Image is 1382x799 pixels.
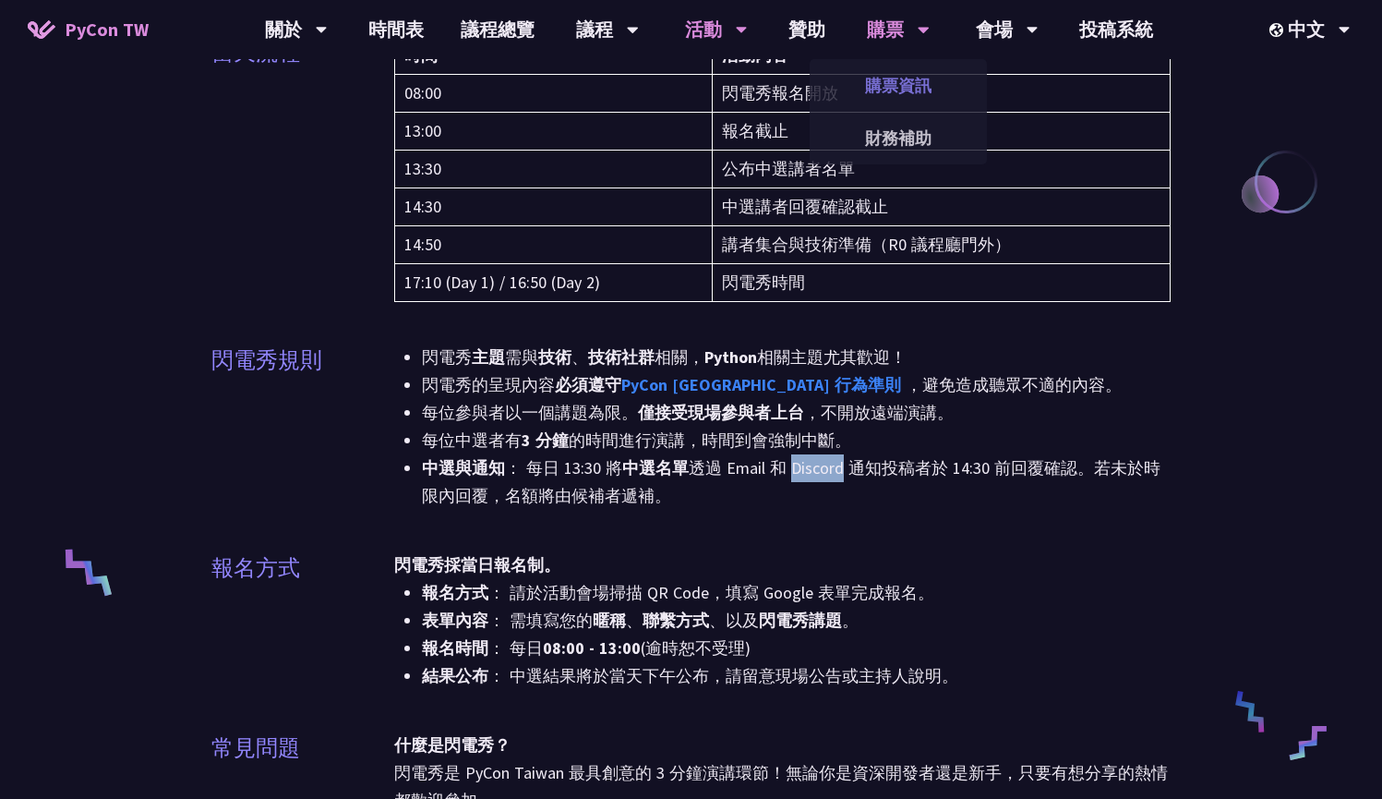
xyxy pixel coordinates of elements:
li: ： 請於活動會場掃描 QR Code，填寫 Google 表單完成報名。 [422,579,1172,607]
strong: 結果公布 [422,665,488,686]
td: 閃電秀時間 [712,264,1171,302]
strong: 必須遵守 [555,374,906,395]
td: 13:00 [394,113,712,151]
td: 閃電秀報名開放 [712,75,1171,113]
td: 17:10 (Day 1) / 16:50 (Day 2) [394,264,712,302]
td: 14:50 [394,226,712,264]
li: ： 每日 (逾時恕不受理) [422,635,1172,662]
strong: 技術 [538,346,571,368]
li: 閃電秀的呈現內容 ，避免造成聽眾不適的內容。 [422,371,1172,399]
strong: 表單內容 [422,610,488,631]
strong: 主題 [472,346,505,368]
p: 常見問題 [211,732,300,765]
strong: 閃電秀採當日報名制。 [394,554,560,575]
a: PyCon TW [9,6,167,53]
p: 報名方式 [211,551,300,585]
td: 講者集合與技術準備（R0 議程廳門外） [712,226,1171,264]
strong: 報名方式 [422,582,488,603]
li: 閃電秀 需與 、 相關， 相關主題尤其歡迎！ [422,344,1172,371]
span: PyCon TW [65,16,149,43]
strong: 中選名單 [622,457,689,478]
a: PyCon [GEOGRAPHIC_DATA] 行為準則 [621,374,901,395]
li: 每位中選者有 的時間進行演講，時間到會強制中斷。 [422,427,1172,454]
td: 08:00 [394,75,712,113]
a: 購票資訊 [810,64,987,107]
strong: Python [704,346,757,368]
strong: 報名時間 [422,637,488,659]
p: 閃電秀規則 [211,344,322,377]
strong: 技術社群 [588,346,655,368]
strong: 什麼是閃電秀？ [394,734,511,756]
li: ： 每日 13:30 將 透過 Email 和 Discord 通知投稿者於 14:30 前回覆確認。若未於時限內回覆，名額將由候補者遞補。 [422,454,1172,510]
td: 13:30 [394,151,712,188]
a: 財務補助 [810,116,987,160]
li: ： 需填寫您的 、 、以及 。 [422,607,1172,635]
img: Locale Icon [1269,23,1288,37]
strong: 3 分鐘 [522,430,569,451]
strong: 08:00 - 13:00 [543,637,641,659]
strong: 暱稱 [593,610,626,631]
strong: 僅接受現場參與者上台 [638,402,804,423]
td: 中選講者回覆確認截止 [712,188,1171,226]
td: 公布中選講者名單 [712,151,1171,188]
img: Home icon of PyCon TW 2025 [28,20,55,39]
strong: 中選與通知 [422,457,505,478]
strong: 閃電秀講題 [759,610,842,631]
li: ： 中選結果將於當天下午公布，請留意現場公告或主持人說明。 [422,662,1172,690]
li: 每位參與者以一個講題為限。 ，不開放遠端演講。 [422,399,1172,427]
td: 報名截止 [712,113,1171,151]
strong: 聯繫方式 [643,610,709,631]
td: 14:30 [394,188,712,226]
